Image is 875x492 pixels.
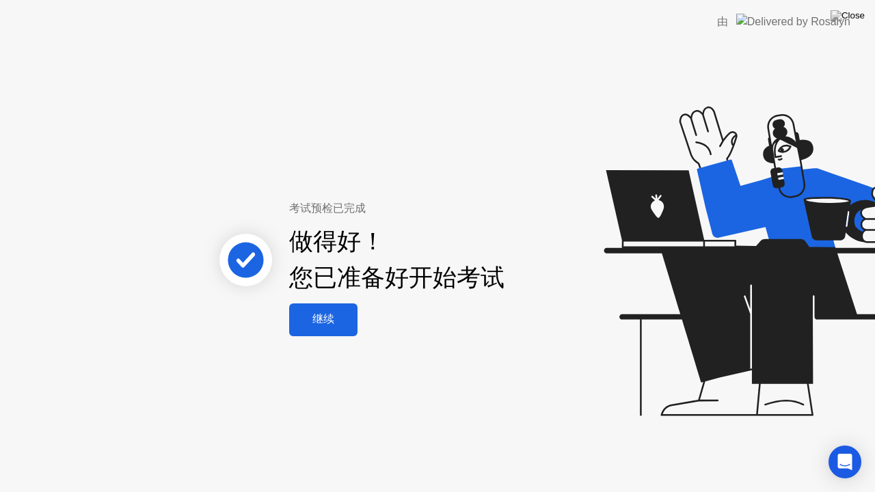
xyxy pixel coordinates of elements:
img: Close [831,10,865,21]
div: 做得好！ 您已准备好开始考试 [289,223,504,296]
img: Delivered by Rosalyn [736,14,850,29]
div: 由 [717,14,728,30]
div: Open Intercom Messenger [829,446,861,478]
div: 继续 [293,312,353,327]
button: 继续 [289,303,358,336]
div: 考试预检已完成 [289,200,571,217]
